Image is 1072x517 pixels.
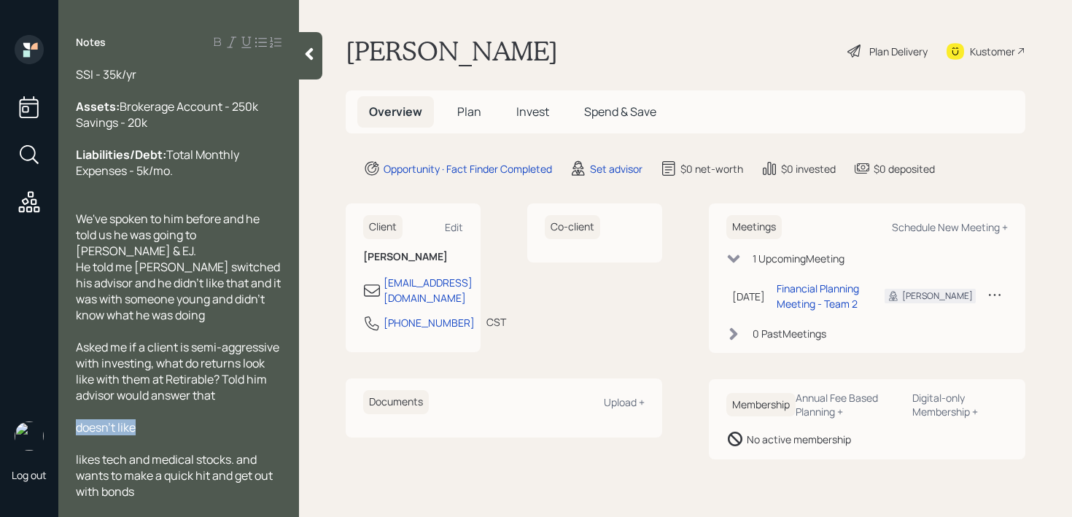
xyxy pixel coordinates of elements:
label: Notes [76,35,106,50]
div: $0 deposited [874,161,935,176]
div: Digital-only Membership + [912,391,1008,419]
div: [DATE] [732,289,765,304]
span: Brokerage Account - 250k Savings - 20k [76,98,258,131]
div: Upload + [604,395,645,409]
div: 1 Upcoming Meeting [753,251,844,266]
span: Overview [369,104,422,120]
div: Plan Delivery [869,44,928,59]
div: Opportunity · Fact Finder Completed [384,161,552,176]
div: Financial Planning Meeting - Team 2 [777,281,861,311]
div: [PERSON_NAME] [902,289,973,303]
span: Spend & Save [584,104,656,120]
div: [EMAIL_ADDRESS][DOMAIN_NAME] [384,275,473,306]
div: Set advisor [590,161,642,176]
div: Schedule New Meeting + [892,220,1008,234]
h6: Co-client [545,215,600,239]
span: Liabilities/Debt: [76,147,166,163]
span: Plan [457,104,481,120]
div: 0 Past Meeting s [753,326,826,341]
span: Invest [516,104,549,120]
span: doesn't like [76,419,136,435]
span: Total Monthly Expenses - 5k/mo. [76,147,241,179]
div: CST [486,314,506,330]
span: He told me [PERSON_NAME] switched his advisor and he didn't like that and it was with someone you... [76,259,283,323]
h1: [PERSON_NAME] [346,35,558,67]
div: Edit [445,220,463,234]
h6: Membership [726,393,796,417]
div: $0 invested [781,161,836,176]
h6: Client [363,215,403,239]
span: Assets: [76,98,120,114]
h6: Documents [363,390,429,414]
img: retirable_logo.png [15,421,44,451]
div: Annual Fee Based Planning + [796,391,901,419]
div: [PHONE_NUMBER] [384,315,475,330]
div: No active membership [747,432,851,447]
span: We've spoken to him before and he told us he was going to [PERSON_NAME] & EJ. [76,211,262,259]
span: Asked me if a client is semi-aggressive with investing, what do returns look like with them at Re... [76,339,281,403]
div: Kustomer [970,44,1015,59]
h6: Meetings [726,215,782,239]
span: likes tech and medical stocks. and wants to make a quick hit and get out with bonds [76,451,275,499]
h6: [PERSON_NAME] [363,251,463,263]
div: $0 net-worth [680,161,743,176]
div: Log out [12,468,47,482]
